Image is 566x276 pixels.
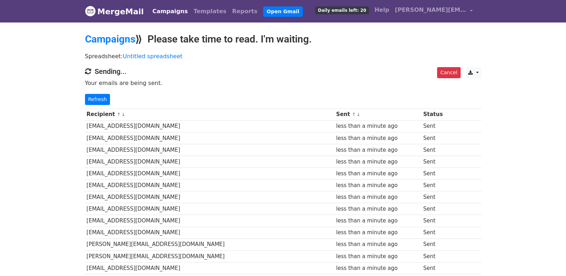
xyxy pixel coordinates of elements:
td: Sent [421,168,452,180]
div: less than a minute ago [336,205,420,213]
td: [EMAIL_ADDRESS][DOMAIN_NAME] [85,180,335,191]
td: [EMAIL_ADDRESS][DOMAIN_NAME] [85,168,335,180]
td: Sent [421,262,452,274]
th: Recipient [85,109,335,120]
div: less than a minute ago [336,240,420,249]
a: Campaigns [85,33,135,45]
h4: Sending... [85,67,481,76]
div: less than a minute ago [336,252,420,261]
p: Spreadsheet: [85,52,481,60]
div: less than a minute ago [336,158,420,166]
td: Sent [421,215,452,227]
a: [PERSON_NAME][EMAIL_ADDRESS][DOMAIN_NAME] [392,3,476,20]
a: Cancel [437,67,460,78]
a: Daily emails left: 20 [312,3,371,17]
td: Sent [421,156,452,167]
td: [EMAIL_ADDRESS][DOMAIN_NAME] [85,144,335,156]
td: [EMAIL_ADDRESS][DOMAIN_NAME] [85,132,335,144]
span: Daily emails left: 20 [315,6,369,14]
div: less than a minute ago [336,181,420,190]
a: Help [372,3,392,17]
div: less than a minute ago [336,146,420,154]
div: less than a minute ago [336,193,420,201]
td: [EMAIL_ADDRESS][DOMAIN_NAME] [85,191,335,203]
td: Sent [421,120,452,132]
a: MergeMail [85,4,144,19]
p: Your emails are being sent. [85,79,481,87]
a: Campaigns [150,4,191,19]
h2: ⟫ Please take time to read. I'm waiting. [85,33,481,45]
td: Sent [421,239,452,250]
a: ↑ [352,112,356,117]
td: Sent [421,191,452,203]
a: Open Gmail [263,6,303,17]
div: less than a minute ago [336,134,420,142]
td: [EMAIL_ADDRESS][DOMAIN_NAME] [85,120,335,132]
th: Status [421,109,452,120]
td: Sent [421,203,452,215]
a: ↓ [121,112,125,117]
td: Sent [421,132,452,144]
div: less than a minute ago [336,122,420,130]
th: Sent [335,109,422,120]
a: Untitled spreadsheet [123,53,182,60]
span: [PERSON_NAME][EMAIL_ADDRESS][DOMAIN_NAME] [395,6,466,14]
a: Reports [229,4,260,19]
a: ↓ [356,112,360,117]
td: [EMAIL_ADDRESS][DOMAIN_NAME] [85,227,335,239]
div: less than a minute ago [336,229,420,237]
td: [PERSON_NAME][EMAIL_ADDRESS][DOMAIN_NAME] [85,250,335,262]
td: [EMAIL_ADDRESS][DOMAIN_NAME] [85,156,335,167]
img: MergeMail logo [85,6,96,16]
td: Sent [421,227,452,239]
div: less than a minute ago [336,264,420,272]
td: [EMAIL_ADDRESS][DOMAIN_NAME] [85,203,335,215]
div: less than a minute ago [336,217,420,225]
a: ↑ [117,112,121,117]
a: Refresh [85,94,110,105]
td: Sent [421,144,452,156]
div: less than a minute ago [336,170,420,178]
td: Sent [421,250,452,262]
a: Templates [191,4,229,19]
td: [PERSON_NAME][EMAIL_ADDRESS][DOMAIN_NAME] [85,239,335,250]
td: Sent [421,180,452,191]
td: [EMAIL_ADDRESS][DOMAIN_NAME] [85,215,335,227]
td: [EMAIL_ADDRESS][DOMAIN_NAME] [85,262,335,274]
